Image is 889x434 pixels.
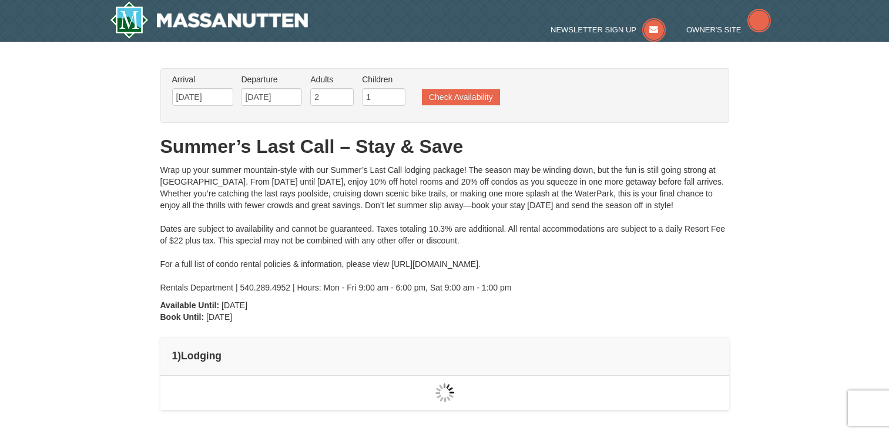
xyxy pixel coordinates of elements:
strong: Available Until: [160,301,220,310]
span: [DATE] [222,301,247,310]
h4: 1 Lodging [172,350,717,362]
label: Adults [310,74,354,85]
span: [DATE] [206,312,232,322]
a: Massanutten Resort [110,1,308,39]
span: Newsletter Sign Up [551,25,636,34]
label: Arrival [172,74,233,85]
span: Owner's Site [686,25,742,34]
span: ) [177,350,181,362]
label: Children [362,74,405,85]
a: Newsletter Sign Up [551,25,666,34]
h1: Summer’s Last Call – Stay & Save [160,135,729,158]
img: Massanutten Resort Logo [110,1,308,39]
div: Wrap up your summer mountain-style with our Summer’s Last Call lodging package! The season may be... [160,164,729,293]
button: Check Availability [422,89,500,105]
a: Owner's Site [686,25,771,34]
img: wait gif [435,383,454,402]
label: Departure [241,74,302,85]
strong: Book Until: [160,312,204,322]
